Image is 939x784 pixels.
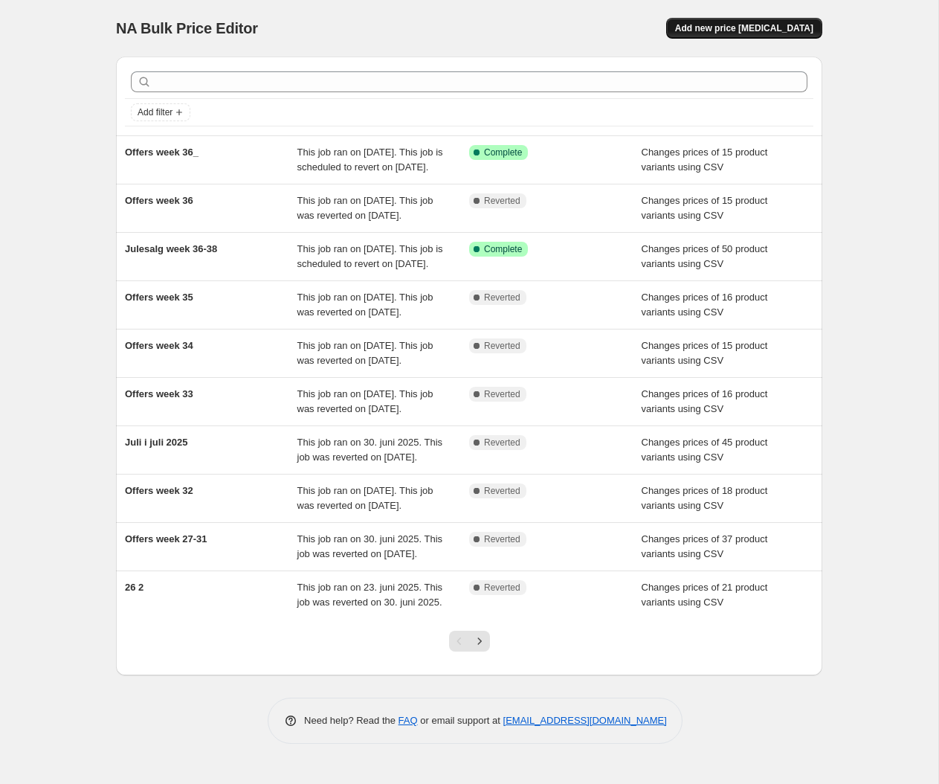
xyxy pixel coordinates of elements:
[642,533,768,559] span: Changes prices of 37 product variants using CSV
[642,582,768,608] span: Changes prices of 21 product variants using CSV
[469,631,490,652] button: Next
[304,715,398,726] span: Need help? Read the
[484,388,520,400] span: Reverted
[297,437,443,463] span: This job ran on 30. juni 2025. This job was reverted on [DATE].
[297,582,443,608] span: This job ran on 23. juni 2025. This job was reverted on 30. juni 2025.
[484,147,522,158] span: Complete
[642,485,768,511] span: Changes prices of 18 product variants using CSV
[125,533,207,544] span: Offers week 27-31
[138,106,172,118] span: Add filter
[484,485,520,497] span: Reverted
[642,437,768,463] span: Changes prices of 45 product variants using CSV
[125,340,193,351] span: Offers week 34
[297,292,433,318] span: This job ran on [DATE]. This job was reverted on [DATE].
[642,195,768,221] span: Changes prices of 15 product variants using CSV
[418,715,503,726] span: or email support at
[297,533,443,559] span: This job ran on 30. juni 2025. This job was reverted on [DATE].
[484,340,520,352] span: Reverted
[297,147,443,173] span: This job ran on [DATE]. This job is scheduled to revert on [DATE].
[125,437,188,448] span: Juli i juli 2025
[642,292,768,318] span: Changes prices of 16 product variants using CSV
[642,243,768,269] span: Changes prices of 50 product variants using CSV
[484,243,522,255] span: Complete
[116,20,258,36] span: NA Bulk Price Editor
[297,195,433,221] span: This job ran on [DATE]. This job was reverted on [DATE].
[675,22,813,34] span: Add new price [MEDICAL_DATA]
[297,340,433,366] span: This job ran on [DATE]. This job was reverted on [DATE].
[484,437,520,449] span: Reverted
[125,292,193,303] span: Offers week 35
[125,147,199,158] span: Offers week 36_
[125,195,193,206] span: Offers week 36
[666,18,822,39] button: Add new price [MEDICAL_DATA]
[131,103,190,121] button: Add filter
[642,147,768,173] span: Changes prices of 15 product variants using CSV
[398,715,418,726] a: FAQ
[125,388,193,399] span: Offers week 33
[484,533,520,545] span: Reverted
[297,485,433,511] span: This job ran on [DATE]. This job was reverted on [DATE].
[642,340,768,366] span: Changes prices of 15 product variants using CSV
[125,243,217,254] span: Julesalg week 36-38
[125,485,193,496] span: Offers week 32
[642,388,768,414] span: Changes prices of 16 product variants using CSV
[125,582,143,593] span: 26 2
[297,243,443,269] span: This job ran on [DATE]. This job is scheduled to revert on [DATE].
[484,292,520,303] span: Reverted
[484,582,520,594] span: Reverted
[484,195,520,207] span: Reverted
[297,388,433,414] span: This job ran on [DATE]. This job was reverted on [DATE].
[449,631,490,652] nav: Pagination
[503,715,667,726] a: [EMAIL_ADDRESS][DOMAIN_NAME]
